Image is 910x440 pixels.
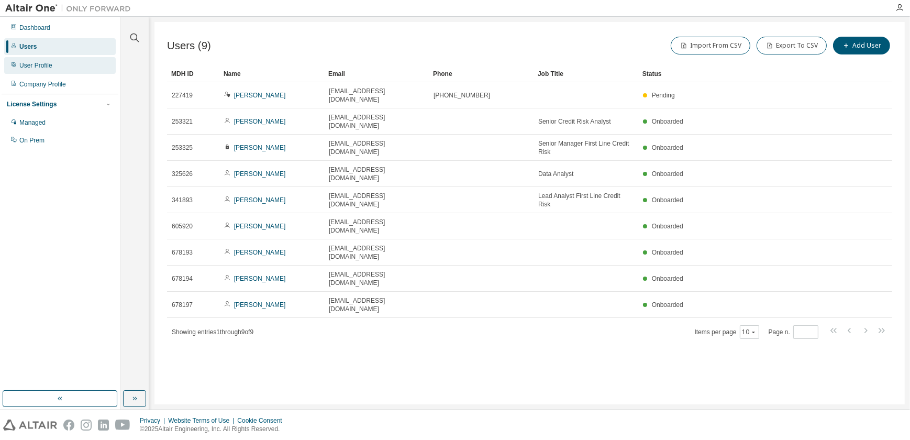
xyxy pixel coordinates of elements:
img: instagram.svg [81,420,92,431]
p: © 2025 Altair Engineering, Inc. All Rights Reserved. [140,425,288,434]
div: Email [328,65,425,82]
a: [PERSON_NAME] [234,196,286,204]
span: 678194 [172,274,193,283]
span: Onboarded [652,118,683,125]
span: [EMAIL_ADDRESS][DOMAIN_NAME] [329,166,424,182]
span: [EMAIL_ADDRESS][DOMAIN_NAME] [329,113,424,130]
a: [PERSON_NAME] [234,301,286,309]
span: Onboarded [652,275,683,282]
img: altair_logo.svg [3,420,57,431]
span: Items per page [695,325,759,339]
span: Onboarded [652,301,683,309]
span: [EMAIL_ADDRESS][DOMAIN_NAME] [329,192,424,208]
a: [PERSON_NAME] [234,170,286,178]
div: Job Title [538,65,634,82]
img: Altair One [5,3,136,14]
span: 253325 [172,144,193,152]
span: [EMAIL_ADDRESS][DOMAIN_NAME] [329,218,424,235]
div: On Prem [19,136,45,145]
span: Showing entries 1 through 9 of 9 [172,328,253,336]
button: Add User [833,37,890,54]
div: Name [224,65,320,82]
span: Senior Credit Risk Analyst [538,117,611,126]
span: 325626 [172,170,193,178]
div: Phone [433,65,529,82]
span: 253321 [172,117,193,126]
span: Onboarded [652,144,683,151]
span: Senior Manager First Line Credit Risk [538,139,634,156]
span: 605920 [172,222,193,230]
span: Onboarded [652,196,683,204]
span: Data Analyst [538,170,573,178]
span: 341893 [172,196,193,204]
div: Status [642,65,838,82]
span: Onboarded [652,170,683,178]
img: linkedin.svg [98,420,109,431]
span: 227419 [172,91,193,100]
span: Pending [652,92,675,99]
a: [PERSON_NAME] [234,92,286,99]
div: MDH ID [171,65,215,82]
span: [EMAIL_ADDRESS][DOMAIN_NAME] [329,244,424,261]
span: [EMAIL_ADDRESS][DOMAIN_NAME] [329,139,424,156]
a: [PERSON_NAME] [234,118,286,125]
div: Privacy [140,416,168,425]
div: Users [19,42,37,51]
span: Page n. [769,325,818,339]
button: Export To CSV [757,37,827,54]
img: facebook.svg [63,420,74,431]
button: Import From CSV [671,37,750,54]
a: [PERSON_NAME] [234,275,286,282]
img: youtube.svg [115,420,130,431]
div: Cookie Consent [237,416,288,425]
div: Website Terms of Use [168,416,237,425]
div: Company Profile [19,80,66,89]
span: [PHONE_NUMBER] [434,91,490,100]
span: 678197 [172,301,193,309]
div: Managed [19,118,46,127]
span: [EMAIL_ADDRESS][DOMAIN_NAME] [329,87,424,104]
div: Dashboard [19,24,50,32]
span: Onboarded [652,223,683,230]
a: [PERSON_NAME] [234,249,286,256]
span: Users (9) [167,40,211,52]
div: License Settings [7,100,57,108]
a: [PERSON_NAME] [234,223,286,230]
button: 10 [742,328,757,336]
span: [EMAIL_ADDRESS][DOMAIN_NAME] [329,296,424,313]
a: [PERSON_NAME] [234,144,286,151]
div: User Profile [19,61,52,70]
span: 678193 [172,248,193,257]
span: Lead Analyst First Line Credit Risk [538,192,634,208]
span: Onboarded [652,249,683,256]
span: [EMAIL_ADDRESS][DOMAIN_NAME] [329,270,424,287]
